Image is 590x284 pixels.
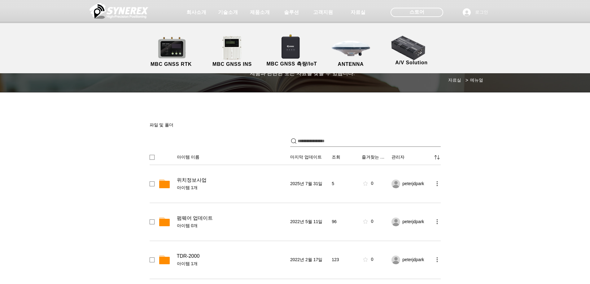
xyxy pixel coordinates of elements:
span: 관리자 [391,154,404,160]
span: peterjdpark [402,181,424,187]
span: peterjdpark [402,257,424,263]
div: Sorting options [143,147,447,165]
button: 마지막 업데이트 [290,154,328,160]
div: 2022년 5월 11일 [290,219,328,225]
iframe: Wix Chat [475,89,590,284]
span: ANTENNA [338,61,364,67]
a: 자료실 [343,6,374,19]
span: 위치정보사업 [177,177,207,183]
div: 0 [371,256,374,263]
span: 96 [332,219,337,225]
span: peterjdpark [402,219,424,225]
div: sort by menu [433,154,441,161]
a: MBC GNSS RTK [143,36,199,68]
div: 위치정보사업 [177,177,286,183]
div: 펌웨어 업데이트 [177,215,286,221]
img: SynRTK__.png [275,31,307,62]
img: MGI2000_front-removebg-preview (1).png [214,34,252,61]
a: MBC GNSS 측량/IoT [262,36,322,68]
div: 5 [332,181,358,187]
a: 솔루션 [276,6,307,19]
div: peterjdpark [402,181,429,187]
div: checkbox [150,257,155,262]
a: 회사소개 [181,6,212,19]
div: select all checkbox [150,155,155,160]
span: 마지막 업데이트 [290,154,322,160]
div: peterjdpark [402,257,429,263]
div: checkbox [150,181,155,186]
span: 2025년 7월 31일 [290,181,322,187]
span: 2022년 2월 17일 [290,257,322,263]
a: 기술소개 [212,6,243,19]
span: TDR-2000 [177,253,200,259]
div: 2022년 2월 17일 [290,257,328,263]
div: TDR-2000 [177,253,286,259]
div: 2025년 7월 31일 [290,181,328,187]
div: 0 [371,218,374,225]
span: 아이템 1개 [177,185,286,191]
div: 96 [332,219,358,225]
span: 회사소개 [186,9,206,16]
span: 펌웨어 업데이트 [177,215,213,221]
span: 파일 및 폴더 [150,122,174,127]
a: 고객지원 [308,6,339,19]
span: MBC GNSS 측량/IoT [266,61,317,67]
span: A/V Solution [395,60,428,66]
div: 관리자 [391,154,429,160]
span: 솔루션 [284,9,299,16]
span: 아이템 1개 [177,261,286,267]
span: 123 [332,257,339,263]
button: more actions [433,218,441,225]
img: 씨너렉스_White_simbol_대지 1.png [90,2,148,20]
button: more actions [433,256,441,263]
span: 아이템 이름 [177,154,200,160]
span: 제품소개 [250,9,270,16]
button: more actions [433,180,441,187]
button: 아이템 이름 [177,154,286,160]
div: 스토어 [391,8,443,17]
span: 아이템 0개 [177,223,286,229]
div: 123 [332,257,358,263]
span: 기술소개 [218,9,238,16]
button: 즐겨찾는 메뉴 [362,154,388,160]
a: 제품소개 [244,6,275,19]
span: 2022년 5월 11일 [290,219,322,225]
span: 조회 [332,154,340,160]
span: 스토어 [409,9,424,15]
span: MBC GNSS INS [212,61,252,67]
span: 고객지원 [313,9,333,16]
span: 자료실 [351,9,365,16]
span: 5 [332,181,334,187]
a: ANTENNA [323,36,379,68]
div: 0 [371,180,374,187]
div: checkbox [150,219,155,224]
a: MBC GNSS INS [204,36,260,68]
button: 조회 [332,154,358,160]
div: peterjdpark [402,219,429,225]
button: 로그인 [458,6,492,18]
span: MBC GNSS RTK [151,61,192,67]
a: A/V Solution [384,34,439,66]
span: 로그인 [473,9,490,15]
